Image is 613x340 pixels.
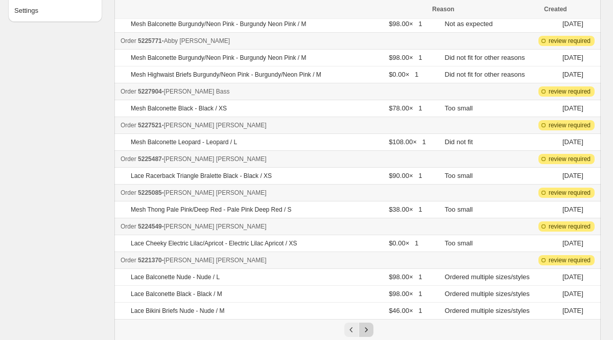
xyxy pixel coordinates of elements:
[164,223,267,230] span: [PERSON_NAME] [PERSON_NAME]
[121,155,136,163] span: Order
[121,189,136,196] span: Order
[389,54,422,61] span: $98.00 × 1
[114,319,601,340] nav: Pagination
[164,155,267,163] span: [PERSON_NAME] [PERSON_NAME]
[138,155,162,163] span: 5225487
[562,20,583,28] time: Saturday, November 30, 2024 at 3:22:28 PM
[121,37,136,44] span: Order
[562,290,583,298] time: Saturday, November 9, 2024 at 2:43:36 PM
[389,307,422,314] span: $46.00 × 1
[562,239,583,247] time: Wednesday, November 20, 2024 at 8:22:10 PM
[562,172,583,179] time: Saturday, November 23, 2024 at 4:40:15 AM
[562,54,583,61] time: Friday, November 29, 2024 at 10:49:48 PM
[121,86,439,97] div: -
[562,273,583,281] time: Saturday, November 9, 2024 at 2:43:36 PM
[131,206,292,214] p: Mesh Thong Pale Pink/Deep Red - Pale Pink Deep Red / S
[442,201,559,218] td: Too small
[442,269,559,286] td: Ordered multiple sizes/styles
[389,206,422,213] span: $38.00 × 1
[549,87,591,96] span: review required
[138,88,162,95] span: 5227904
[549,37,591,45] span: review required
[131,54,306,62] p: Mesh Balconette Burgundy/Neon Pink - Burgundy Neon Pink / M
[121,255,439,265] div: -
[549,155,591,163] span: review required
[131,307,224,315] p: Lace Bikini Briefs Nude - Nude / M
[138,37,162,44] span: 5225771
[389,20,422,28] span: $98.00 × 1
[562,71,583,78] time: Friday, November 29, 2024 at 10:49:48 PM
[562,104,583,112] time: Thursday, November 28, 2024 at 7:28:24 PM
[389,290,422,298] span: $98.00 × 1
[164,189,267,196] span: [PERSON_NAME] [PERSON_NAME]
[131,71,321,79] p: Mesh Highwaist Briefs Burgundy/Neon Pink - Burgundy/Neon Pink / M
[442,16,559,33] td: Not as expected
[442,66,559,83] td: Did not fit for other reasons
[442,134,559,151] td: Did not fit
[549,256,591,264] span: review required
[121,120,439,130] div: -
[549,222,591,231] span: review required
[131,239,297,247] p: Lace Cheeky Electric Lilac/Apricot - Electric Lilac Apricot / XS
[121,188,439,198] div: -
[389,273,422,281] span: $98.00 × 1
[131,172,272,180] p: Lace Racerback Triangle Bralette Black - Black / XS
[544,6,567,13] span: Created
[138,223,162,230] span: 5224549
[389,104,422,112] span: $78.00 × 1
[442,168,559,185] td: Too small
[131,290,222,298] p: Lace Balconette Black - Black / M
[389,71,418,78] span: $0.00 × 1
[562,307,583,314] time: Saturday, November 9, 2024 at 2:43:36 PM
[121,221,439,232] div: -
[121,122,136,129] span: Order
[131,273,220,281] p: Lace Balconette Nude - Nude / L
[164,257,267,264] span: [PERSON_NAME] [PERSON_NAME]
[164,88,230,95] span: [PERSON_NAME] Bass
[11,3,99,19] button: Settings
[442,100,559,117] td: Too small
[164,37,230,44] span: Abby [PERSON_NAME]
[121,257,136,264] span: Order
[138,122,162,129] span: 5227521
[138,257,162,264] span: 5221370
[138,189,162,196] span: 5225085
[562,206,583,213] time: Thursday, November 21, 2024 at 2:43:40 AM
[344,323,359,337] button: Previous
[389,172,422,179] span: $90.00 × 1
[442,286,559,303] td: Ordered multiple sizes/styles
[562,138,583,146] time: Saturday, November 23, 2024 at 4:31:29 PM
[121,36,439,46] div: -
[14,6,38,16] span: Settings
[121,88,136,95] span: Order
[389,239,418,247] span: $0.00 × 1
[432,6,454,13] span: Reason
[442,303,559,320] td: Ordered multiple sizes/styles
[121,223,136,230] span: Order
[359,323,373,337] button: Next
[549,189,591,197] span: review required
[442,50,559,66] td: Did not fit for other reasons
[389,138,426,146] span: $108.00 × 1
[131,138,237,146] p: Mesh Balconette Leopard - Leopard / L
[442,235,559,252] td: Too small
[131,20,306,28] p: Mesh Balconette Burgundy/Neon Pink - Burgundy Neon Pink / M
[549,121,591,129] span: review required
[131,104,227,112] p: Mesh Balconette Black - Black / XS
[121,154,439,164] div: -
[164,122,267,129] span: [PERSON_NAME] [PERSON_NAME]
